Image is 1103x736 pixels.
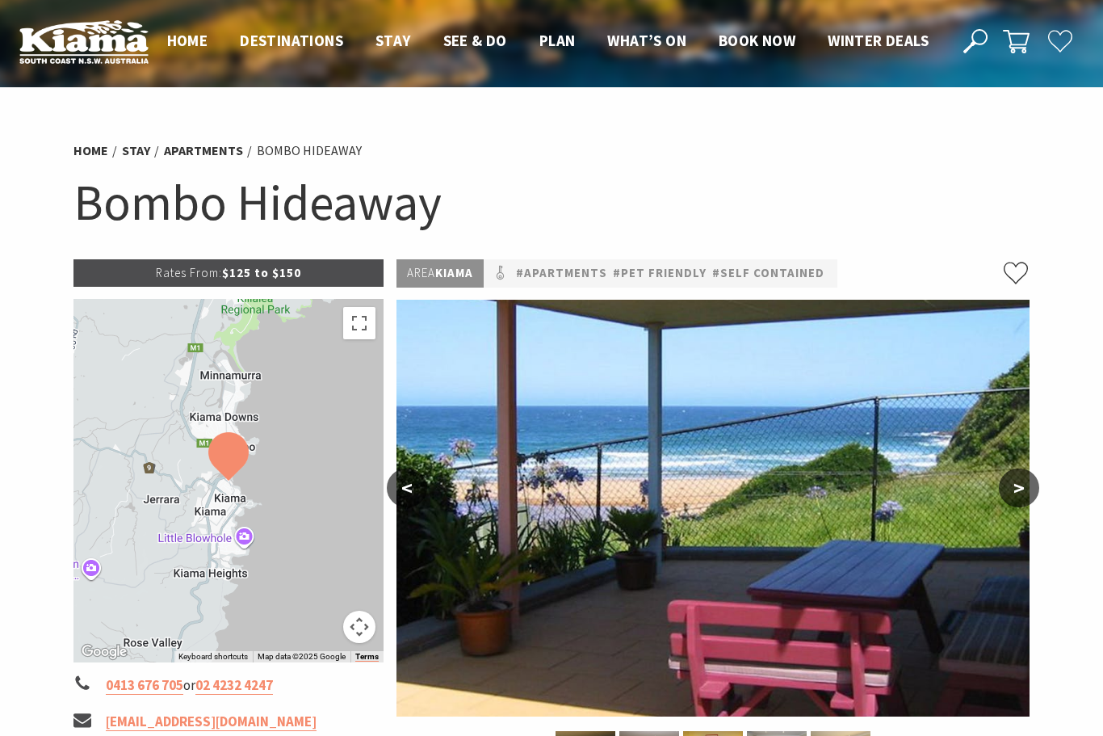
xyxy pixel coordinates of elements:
button: Map camera controls [343,611,375,643]
nav: Main Menu [151,28,945,55]
span: Map data ©2025 Google [258,652,346,661]
img: Kiama Logo [19,19,149,64]
span: See & Do [443,31,507,50]
span: Plan [539,31,576,50]
button: > [999,469,1039,507]
button: Keyboard shortcuts [178,651,248,662]
a: #Self Contained [712,263,824,284]
span: Area [407,265,435,280]
span: Destinations [240,31,343,50]
h1: Bombo Hideaway [73,170,1030,235]
button: < [387,469,427,507]
img: Google [78,641,131,662]
a: 0413 676 705 [106,676,183,695]
span: Home [167,31,208,50]
li: Bombo Hideaway [257,141,362,162]
a: Click to see this area on Google Maps [78,641,131,662]
p: Kiama [396,259,484,288]
span: What’s On [607,31,686,50]
a: Apartments [164,142,243,159]
a: #Pet Friendly [613,263,707,284]
p: $125 to $150 [73,259,384,287]
a: [EMAIL_ADDRESS][DOMAIN_NAME] [106,713,317,731]
button: Toggle fullscreen view [343,307,375,339]
a: Terms (opens in new tab) [355,652,379,662]
span: Book now [719,31,795,50]
a: Stay [122,142,150,159]
span: Rates From: [156,265,222,280]
a: #Apartments [516,263,607,284]
span: Winter Deals [828,31,929,50]
a: 02 4232 4247 [195,676,273,695]
a: Home [73,142,108,159]
img: Bombo Hideaway [396,300,1030,717]
li: or [73,675,384,696]
span: Stay [375,31,411,50]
